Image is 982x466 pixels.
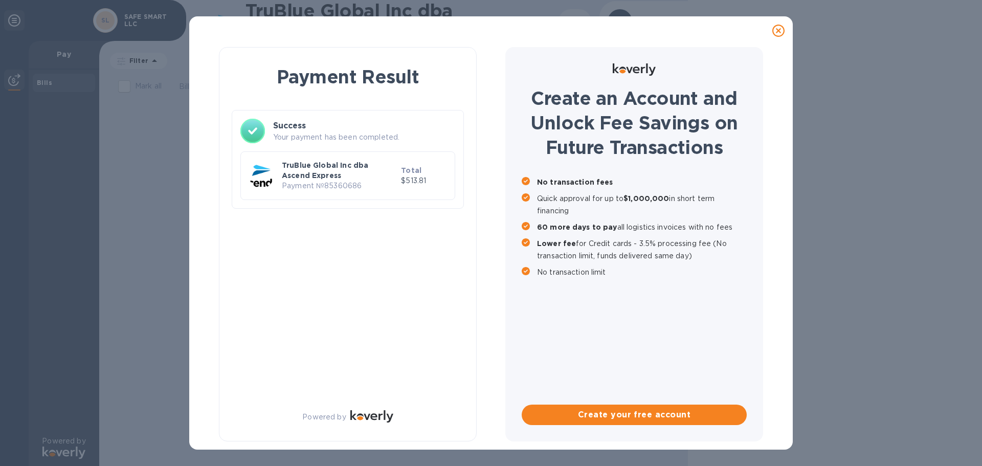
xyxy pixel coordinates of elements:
[537,178,613,186] b: No transaction fees
[530,409,739,421] span: Create your free account
[522,405,747,425] button: Create your free account
[236,64,460,90] h1: Payment Result
[282,181,397,191] p: Payment № 85360686
[537,192,747,217] p: Quick approval for up to in short term financing
[537,221,747,233] p: all logistics invoices with no fees
[401,166,421,174] b: Total
[401,175,447,186] p: $513.81
[273,132,455,143] p: Your payment has been completed.
[350,410,393,423] img: Logo
[623,194,669,203] b: $1,000,000
[302,412,346,423] p: Powered by
[613,63,656,76] img: Logo
[537,237,747,262] p: for Credit cards - 3.5% processing fee (No transaction limit, funds delivered same day)
[537,223,617,231] b: 60 more days to pay
[273,120,455,132] h3: Success
[537,239,576,248] b: Lower fee
[282,160,397,181] p: TruBlue Global Inc dba Ascend Express
[522,86,747,160] h1: Create an Account and Unlock Fee Savings on Future Transactions
[537,266,747,278] p: No transaction limit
